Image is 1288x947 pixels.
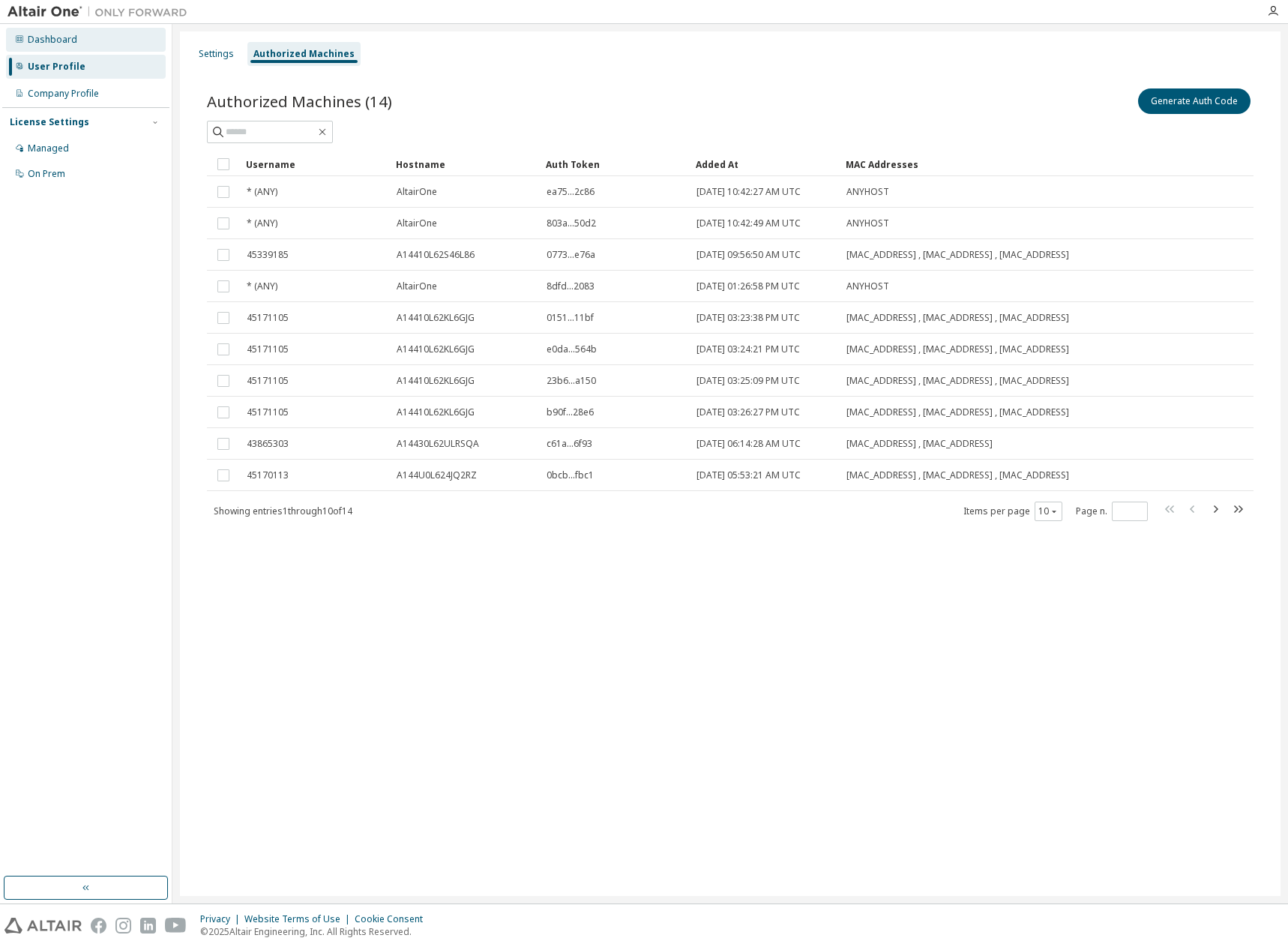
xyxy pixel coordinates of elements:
[846,280,889,292] span: ANYHOST
[1076,502,1148,521] span: Page n.
[547,186,595,198] span: ea75...2c86
[247,312,289,324] span: 45171105
[397,217,437,229] span: AltairOne
[247,375,289,387] span: 45171105
[547,343,597,355] span: e0da...564b
[28,88,99,100] div: Company Profile
[200,913,244,925] div: Privacy
[846,217,889,229] span: ANYHOST
[963,502,1062,521] span: Items per page
[396,152,534,176] div: Hostname
[10,116,89,128] div: License Settings
[397,312,475,324] span: A14410L62KL6GJG
[28,61,85,73] div: User Profile
[547,469,594,481] span: 0bcb...fbc1
[115,918,131,934] img: instagram.svg
[696,406,800,418] span: [DATE] 03:26:27 PM UTC
[547,438,592,450] span: c61a...6f93
[397,249,475,261] span: A14410L62S46L86
[28,142,69,154] div: Managed
[355,913,432,925] div: Cookie Consent
[547,375,596,387] span: 23b6...a150
[547,406,594,418] span: b90f...28e6
[846,186,889,198] span: ANYHOST
[207,91,392,112] span: Authorized Machines (14)
[696,375,800,387] span: [DATE] 03:25:09 PM UTC
[199,48,234,60] div: Settings
[246,152,384,176] div: Username
[244,913,355,925] div: Website Terms of Use
[4,918,82,934] img: altair_logo.svg
[696,438,801,450] span: [DATE] 06:14:28 AM UTC
[696,343,800,355] span: [DATE] 03:24:21 PM UTC
[247,343,289,355] span: 45171105
[696,280,800,292] span: [DATE] 01:26:58 PM UTC
[846,343,1069,355] span: [MAC_ADDRESS] , [MAC_ADDRESS] , [MAC_ADDRESS]
[846,152,1096,176] div: MAC Addresses
[247,186,277,198] span: * (ANY)
[247,438,289,450] span: 43865303
[696,152,834,176] div: Added At
[696,312,800,324] span: [DATE] 03:23:38 PM UTC
[846,438,993,450] span: [MAC_ADDRESS] , [MAC_ADDRESS]
[247,249,289,261] span: 45339185
[140,918,156,934] img: linkedin.svg
[696,469,801,481] span: [DATE] 05:53:21 AM UTC
[547,312,594,324] span: 0151...11bf
[397,469,477,481] span: A144U0L624JQ2RZ
[846,469,1069,481] span: [MAC_ADDRESS] , [MAC_ADDRESS] , [MAC_ADDRESS]
[397,438,479,450] span: A14430L62ULRSQA
[91,918,106,934] img: facebook.svg
[547,217,596,229] span: 803a...50d2
[397,343,475,355] span: A14410L62KL6GJG
[214,505,352,517] span: Showing entries 1 through 10 of 14
[397,186,437,198] span: AltairOne
[7,4,195,19] img: Altair One
[846,249,1069,261] span: [MAC_ADDRESS] , [MAC_ADDRESS] , [MAC_ADDRESS]
[547,280,595,292] span: 8dfd...2083
[397,280,437,292] span: AltairOne
[247,217,277,229] span: * (ANY)
[253,48,355,60] div: Authorized Machines
[846,375,1069,387] span: [MAC_ADDRESS] , [MAC_ADDRESS] , [MAC_ADDRESS]
[546,152,684,176] div: Auth Token
[247,406,289,418] span: 45171105
[28,34,77,46] div: Dashboard
[696,249,801,261] span: [DATE] 09:56:50 AM UTC
[247,469,289,481] span: 45170113
[696,217,801,229] span: [DATE] 10:42:49 AM UTC
[1138,88,1251,114] button: Generate Auth Code
[165,918,187,934] img: youtube.svg
[397,375,475,387] span: A14410L62KL6GJG
[28,168,65,180] div: On Prem
[247,280,277,292] span: * (ANY)
[1038,505,1059,517] button: 10
[200,925,432,938] p: © 2025 Altair Engineering, Inc. All Rights Reserved.
[547,249,595,261] span: 0773...e76a
[846,406,1069,418] span: [MAC_ADDRESS] , [MAC_ADDRESS] , [MAC_ADDRESS]
[846,312,1069,324] span: [MAC_ADDRESS] , [MAC_ADDRESS] , [MAC_ADDRESS]
[397,406,475,418] span: A14410L62KL6GJG
[696,186,801,198] span: [DATE] 10:42:27 AM UTC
